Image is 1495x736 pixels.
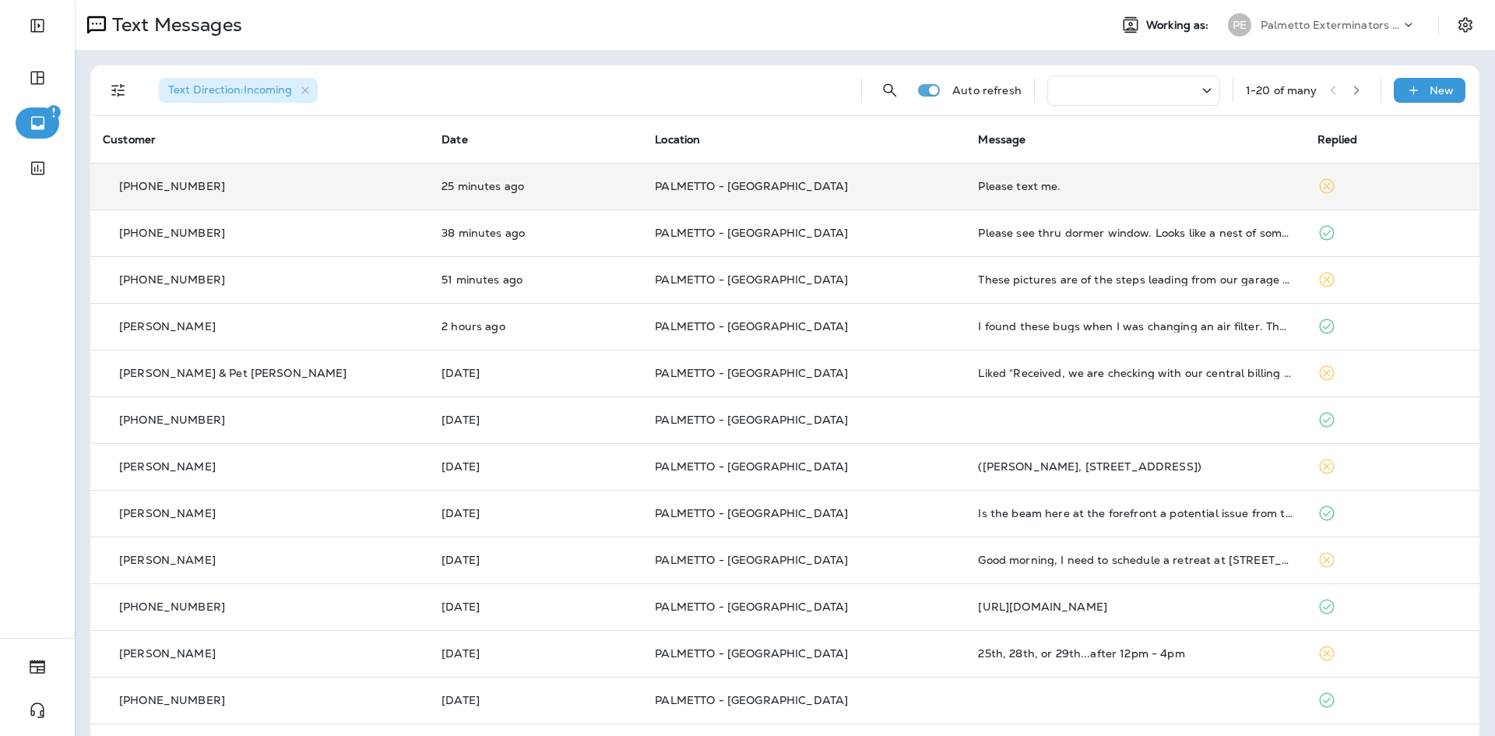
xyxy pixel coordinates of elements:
span: PALMETTO - [GEOGRAPHIC_DATA] [655,693,848,707]
span: PALMETTO - [GEOGRAPHIC_DATA] [655,226,848,240]
p: [PHONE_NUMBER] [119,414,225,426]
p: Palmetto Exterminators LLC [1261,19,1401,31]
span: PALMETTO - [GEOGRAPHIC_DATA] [655,273,848,287]
div: https://customer.entomobrands.com/login [978,600,1292,613]
span: Text Direction : Incoming [168,83,292,97]
div: PE [1228,13,1251,37]
p: Aug 21, 2025 12:02 PM [441,694,630,706]
div: These pictures are of the steps leading from our garage under our house up to the first floor! Mu... [978,273,1292,286]
div: Text Direction:Incoming [159,78,318,103]
span: PALMETTO - [GEOGRAPHIC_DATA] [655,460,848,474]
span: PALMETTO - [GEOGRAPHIC_DATA] [655,600,848,614]
p: Aug 26, 2025 04:05 PM [441,273,630,286]
p: [PERSON_NAME] [119,460,216,473]
span: Message [978,132,1025,146]
div: I found these bugs when I was changing an air filter. They are dead. Are these termites? [978,320,1292,333]
p: [PHONE_NUMBER] [119,600,225,613]
span: PALMETTO - [GEOGRAPHIC_DATA] [655,319,848,333]
div: Please see thru dormer window. Looks like a nest of some kind. Can you give me your opinion on th... [978,227,1292,239]
p: Aug 26, 2025 04:31 PM [441,180,630,192]
p: Text Messages [106,13,242,37]
p: Aug 22, 2025 12:21 PM [441,600,630,613]
div: (Pam Ireland, 820 Fiddlers Point Lane) [978,460,1292,473]
span: Customer [103,132,156,146]
span: PALMETTO - [GEOGRAPHIC_DATA] [655,646,848,660]
p: [PHONE_NUMBER] [119,694,225,706]
div: 1 - 20 of many [1246,84,1317,97]
button: Expand Sidebar [16,10,59,41]
div: Liked “Received, we are checking with our central billing office to see if they know what may hav... [978,367,1292,379]
span: Date [441,132,468,146]
span: PALMETTO - [GEOGRAPHIC_DATA] [655,506,848,520]
p: Aug 25, 2025 09:09 AM [441,554,630,566]
p: Aug 25, 2025 01:50 PM [441,414,630,426]
span: Replied [1317,132,1358,146]
p: Aug 25, 2025 02:43 PM [441,367,630,379]
p: Aug 25, 2025 10:11 AM [441,507,630,519]
div: Please text me. [978,180,1292,192]
p: [PHONE_NUMBER] [119,180,225,192]
span: Working as: [1146,19,1212,32]
p: [PERSON_NAME] [119,320,216,333]
p: Aug 26, 2025 01:59 PM [441,320,630,333]
p: [PERSON_NAME] & Pet [PERSON_NAME] [119,367,347,379]
p: [PERSON_NAME] [119,554,216,566]
span: PALMETTO - [GEOGRAPHIC_DATA] [655,366,848,380]
div: 25th, 28th, or 29th...after 12pm - 4pm [978,647,1292,660]
p: [PERSON_NAME] [119,647,216,660]
button: Filters [103,75,134,106]
p: New [1430,84,1454,97]
p: [PHONE_NUMBER] [119,227,225,239]
button: Settings [1451,11,1479,39]
span: PALMETTO - [GEOGRAPHIC_DATA] [655,179,848,193]
span: PALMETTO - [GEOGRAPHIC_DATA] [655,413,848,427]
div: Is the beam here at the forefront a potential issue from termite or bug? [978,507,1292,519]
button: Search Messages [874,75,906,106]
div: Good morning, I need to schedule a retreat at 133 Mary Ellen drive for the beetles [978,554,1292,566]
span: PALMETTO - [GEOGRAPHIC_DATA] [655,553,848,567]
p: [PHONE_NUMBER] [119,273,225,286]
p: Aug 21, 2025 03:02 PM [441,647,630,660]
p: Auto refresh [952,84,1022,97]
p: Aug 26, 2025 04:18 PM [441,227,630,239]
p: [PERSON_NAME] [119,507,216,519]
p: Aug 25, 2025 01:25 PM [441,460,630,473]
span: Location [655,132,700,146]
